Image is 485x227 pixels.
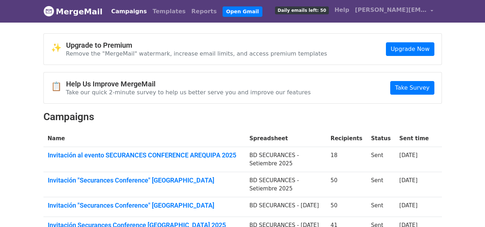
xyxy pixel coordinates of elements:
[386,42,434,56] a: Upgrade Now
[272,3,331,17] a: Daily emails left: 50
[245,130,326,147] th: Spreadsheet
[43,6,54,16] img: MergeMail logo
[48,176,241,184] a: Invitación "Securances Conference" [GEOGRAPHIC_DATA]
[326,197,367,217] td: 50
[43,111,442,123] h2: Campaigns
[66,80,311,88] h4: Help Us Improve MergeMail
[395,130,433,147] th: Sent time
[326,172,367,197] td: 50
[332,3,352,17] a: Help
[223,6,262,17] a: Open Gmail
[48,202,241,209] a: Invitación "Securances Conference" [GEOGRAPHIC_DATA]
[51,43,66,53] span: ✨
[352,3,436,20] a: [PERSON_NAME][EMAIL_ADDRESS][PERSON_NAME][DOMAIN_NAME]
[66,89,311,96] p: Take our quick 2-minute survey to help us better serve you and improve our features
[399,152,418,159] a: [DATE]
[367,172,395,197] td: Sent
[188,4,220,19] a: Reports
[275,6,328,14] span: Daily emails left: 50
[245,147,326,172] td: BD SECURANCES - Setiembre 2025
[367,130,395,147] th: Status
[51,81,66,92] span: 📋
[367,147,395,172] td: Sent
[399,177,418,184] a: [DATE]
[245,172,326,197] td: BD SECURANCES - Setiembre 2025
[449,193,485,227] iframe: Chat Widget
[326,130,367,147] th: Recipients
[108,4,150,19] a: Campaigns
[48,151,241,159] a: Invitación al evento SECURANCES CONFERENCE AREQUIPA 2025
[43,130,245,147] th: Name
[66,41,327,49] h4: Upgrade to Premium
[150,4,188,19] a: Templates
[245,197,326,217] td: BD SECURANCES - [DATE]
[367,197,395,217] td: Sent
[355,6,427,14] span: [PERSON_NAME][EMAIL_ADDRESS][PERSON_NAME][DOMAIN_NAME]
[390,81,434,95] a: Take Survey
[43,4,103,19] a: MergeMail
[399,202,418,209] a: [DATE]
[66,50,327,57] p: Remove the "MergeMail" watermark, increase email limits, and access premium templates
[326,147,367,172] td: 18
